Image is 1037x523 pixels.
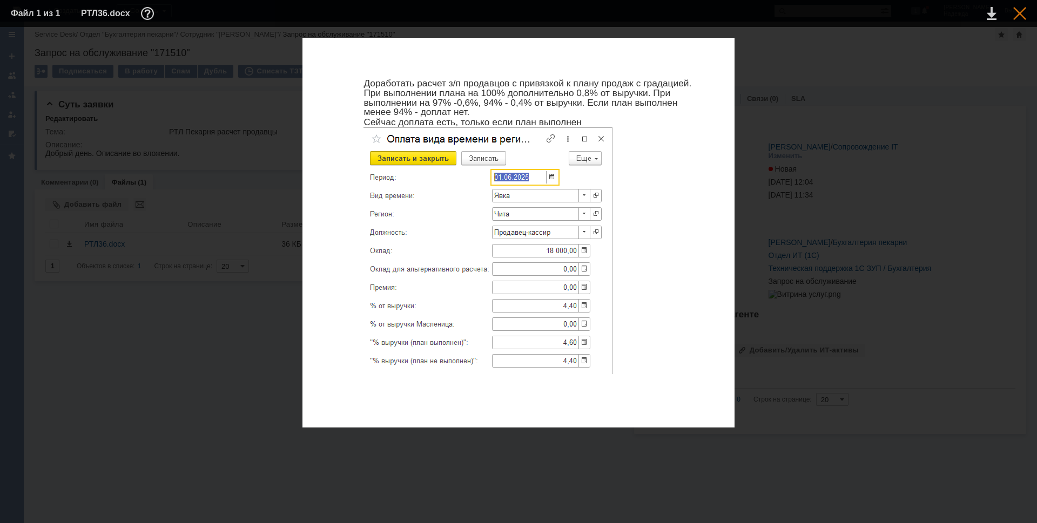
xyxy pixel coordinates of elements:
div: Файл 1 из 1 [11,9,65,18]
img: qCEFRAAARCQEsB1MBwYIAACIFB1AsEk0lUPCwOAAAiAQGgIQGdDMxVwBARAIKIEoLMRnViEBQIgEBoC0NnQTAUcAQEQiCgB6G... [363,127,612,374]
p: Сейчас доплата есть, только если план выполнен [363,118,704,127]
div: РТЛ36.docx [81,7,157,20]
p: При выполнении плана на 100% дополнительно 0,8% от выручки. При выполнении на 97% -0,6%, 94% - 0,... [363,89,704,117]
div: Дополнительная информация о файле (F11) [141,7,157,20]
div: Скачать файл [987,7,996,20]
p: Доработать расчет з/п продавцов с привязкой к плану продаж с градацией. [363,79,704,88]
div: Закрыть окно (Esc) [1013,7,1026,20]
